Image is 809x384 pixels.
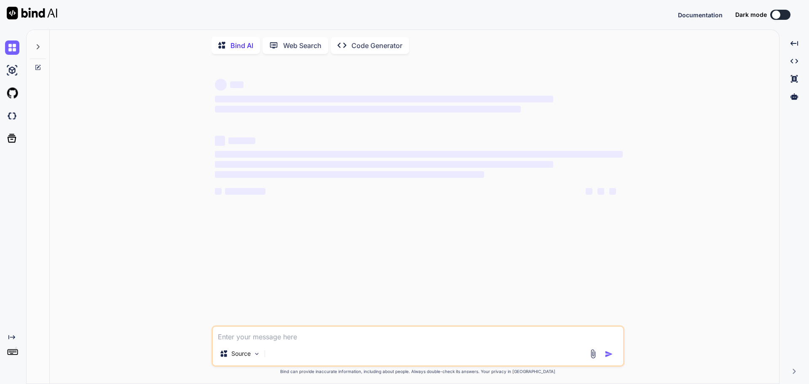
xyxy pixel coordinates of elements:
span: ‌ [215,171,484,178]
img: attachment [588,349,598,359]
p: Code Generator [351,40,402,51]
span: ‌ [215,161,553,168]
img: Pick Models [253,350,260,357]
img: darkCloudIdeIcon [5,109,19,123]
span: ‌ [215,151,623,158]
span: Dark mode [735,11,767,19]
span: ‌ [215,79,227,91]
span: ‌ [230,81,244,88]
img: ai-studio [5,63,19,78]
span: ‌ [225,188,265,195]
img: icon [605,350,613,358]
span: ‌ [215,136,225,146]
p: Bind can provide inaccurate information, including about people. Always double-check its answers.... [212,368,624,375]
p: Web Search [283,40,321,51]
img: chat [5,40,19,55]
span: ‌ [586,188,592,195]
span: ‌ [609,188,616,195]
span: ‌ [597,188,604,195]
span: ‌ [215,106,521,113]
p: Source [231,349,251,358]
p: Bind AI [230,40,253,51]
span: ‌ [215,96,553,102]
img: Bind AI [7,7,57,19]
span: ‌ [228,137,255,144]
span: ‌ [215,188,222,195]
button: Documentation [678,11,723,19]
img: githubLight [5,86,19,100]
